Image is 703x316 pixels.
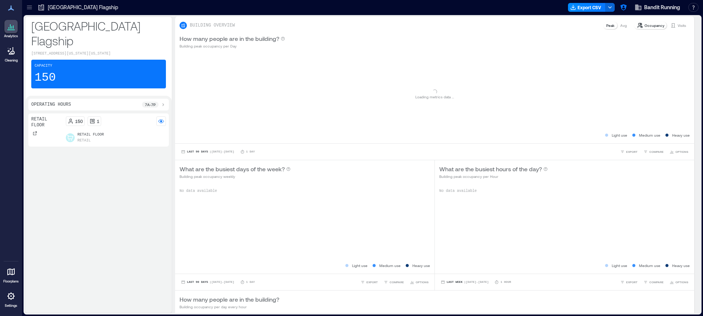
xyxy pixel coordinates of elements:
[246,280,255,284] p: 1 Day
[35,70,56,85] p: 150
[626,280,638,284] span: EXPORT
[439,188,690,194] p: No data available
[415,94,454,100] p: Loading metrics data ...
[2,18,20,41] a: Analytics
[145,102,156,108] p: 7a - 7p
[190,22,235,28] p: BUILDING OVERVIEW
[672,132,690,138] p: Heavy use
[31,18,166,48] p: [GEOGRAPHIC_DATA] Flagship
[31,102,71,108] p: Operating Hours
[649,150,664,154] span: COMPARE
[31,116,63,128] p: Retail Floor
[568,3,606,12] button: Export CSV
[75,118,83,124] p: 150
[612,132,627,138] p: Light use
[639,263,660,268] p: Medium use
[180,304,279,310] p: Building occupancy per day every hour
[439,173,548,179] p: Building peak occupancy per Hour
[5,58,18,63] p: Cleaning
[632,1,682,13] button: Bandit Running
[2,42,20,65] a: Cleaning
[366,280,378,284] span: EXPORT
[1,263,21,286] a: Floorplans
[97,118,99,124] p: 1
[639,132,660,138] p: Medium use
[500,280,511,284] p: 1 Hour
[78,132,104,138] p: Retail Floor
[5,303,17,308] p: Settings
[4,34,18,38] p: Analytics
[619,148,639,155] button: EXPORT
[48,4,118,11] p: [GEOGRAPHIC_DATA] Flagship
[668,278,690,286] button: OPTIONS
[416,280,429,284] span: OPTIONS
[675,280,688,284] span: OPTIONS
[439,278,490,286] button: Last Week |[DATE]-[DATE]
[675,150,688,154] span: OPTIONS
[246,150,255,154] p: 1 Day
[180,173,291,179] p: Building peak occupancy weekly
[379,263,401,268] p: Medium use
[439,165,542,173] p: What are the busiest hours of the day?
[626,150,638,154] span: EXPORT
[180,43,285,49] p: Building peak occupancy per Day
[31,51,166,57] p: [STREET_ADDRESS][US_STATE][US_STATE]
[642,148,665,155] button: COMPARE
[35,63,52,69] p: Capacity
[359,278,379,286] button: EXPORT
[619,278,639,286] button: EXPORT
[672,263,690,268] p: Heavy use
[382,278,405,286] button: COMPARE
[606,22,614,28] p: Peak
[78,138,91,144] p: Retail
[649,280,664,284] span: COMPARE
[412,263,430,268] p: Heavy use
[390,280,404,284] span: COMPARE
[668,148,690,155] button: OPTIONS
[180,278,236,286] button: Last 90 Days |[DATE]-[DATE]
[2,287,20,310] a: Settings
[645,22,664,28] p: Occupancy
[612,263,627,268] p: Light use
[644,4,680,11] span: Bandit Running
[408,278,430,286] button: OPTIONS
[620,22,627,28] p: Avg
[3,279,19,284] p: Floorplans
[352,263,368,268] p: Light use
[642,278,665,286] button: COMPARE
[180,34,279,43] p: How many people are in the building?
[180,165,285,173] p: What are the busiest days of the week?
[678,22,686,28] p: Visits
[180,188,430,194] p: No data available
[180,148,236,155] button: Last 90 Days |[DATE]-[DATE]
[180,295,279,304] p: How many people are in the building?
